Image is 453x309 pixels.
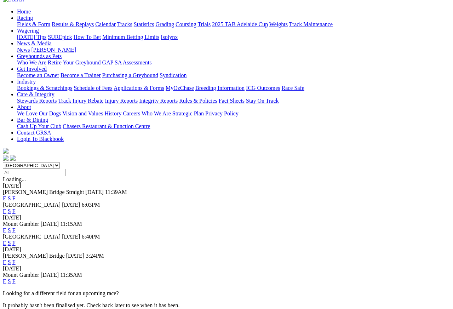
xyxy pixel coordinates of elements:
a: Schedule of Fees [74,85,112,91]
a: ICG Outcomes [246,85,280,91]
a: SUREpick [48,34,72,40]
a: GAP SA Assessments [102,59,152,65]
input: Select date [3,169,65,176]
img: facebook.svg [3,155,8,161]
a: Isolynx [161,34,178,40]
div: Industry [17,85,450,91]
a: Track Injury Rebate [58,98,103,104]
a: Calendar [95,21,116,27]
a: Home [17,8,31,15]
span: [DATE] [41,221,59,227]
a: S [8,240,11,246]
a: Syndication [160,72,187,78]
div: Bar & Dining [17,123,450,130]
a: Race Safe [281,85,304,91]
span: Mount Gambier [3,221,39,227]
a: Breeding Information [195,85,245,91]
a: MyOzChase [166,85,194,91]
a: E [3,227,6,233]
span: [DATE] [41,272,59,278]
a: Statistics [134,21,154,27]
a: Coursing [176,21,196,27]
partial: It probably hasn't been finalised yet. Check back later to see when it has been. [3,302,180,308]
a: E [3,240,6,246]
a: Results & Replays [52,21,94,27]
img: logo-grsa-white.png [3,148,8,154]
a: S [8,259,11,265]
span: [PERSON_NAME] Bridge Straight [3,189,84,195]
a: S [8,208,11,214]
a: Tracks [117,21,132,27]
a: Login To Blackbook [17,136,64,142]
img: twitter.svg [10,155,16,161]
a: F [12,259,16,265]
div: [DATE] [3,183,450,189]
span: 3:24PM [86,253,104,259]
a: Get Involved [17,66,47,72]
a: Care & Integrity [17,91,55,97]
a: History [104,110,121,116]
a: Strategic Plan [172,110,204,116]
a: S [8,278,11,284]
div: Care & Integrity [17,98,450,104]
a: We Love Our Dogs [17,110,61,116]
a: Retire Your Greyhound [48,59,101,65]
span: Mount Gambier [3,272,39,278]
span: [DATE] [85,189,104,195]
a: [DATE] Tips [17,34,46,40]
span: [PERSON_NAME] Bridge [3,253,65,259]
a: Bookings & Scratchings [17,85,72,91]
a: E [3,278,6,284]
span: [DATE] [62,234,80,240]
a: Industry [17,79,36,85]
a: E [3,195,6,201]
a: Stewards Reports [17,98,57,104]
a: Trials [197,21,211,27]
a: News & Media [17,40,52,46]
span: Loading... [3,176,26,182]
a: Bar & Dining [17,117,48,123]
a: Who We Are [17,59,46,65]
a: Track Maintenance [289,21,333,27]
a: F [12,195,16,201]
a: Integrity Reports [139,98,178,104]
div: News & Media [17,47,450,53]
a: [PERSON_NAME] [31,47,76,53]
span: [GEOGRAPHIC_DATA] [3,202,61,208]
a: Chasers Restaurant & Function Centre [63,123,150,129]
div: [DATE] [3,246,450,253]
span: 6:40PM [82,234,100,240]
a: 2025 TAB Adelaide Cup [212,21,268,27]
a: E [3,259,6,265]
span: [GEOGRAPHIC_DATA] [3,234,61,240]
div: Get Involved [17,72,450,79]
a: Become a Trainer [61,72,101,78]
a: Rules & Policies [179,98,217,104]
span: 11:15AM [60,221,82,227]
p: Looking for a different field for an upcoming race? [3,290,450,297]
a: Purchasing a Greyhound [102,72,158,78]
a: Minimum Betting Limits [102,34,159,40]
a: Weights [269,21,288,27]
div: Wagering [17,34,450,40]
a: Cash Up Your Club [17,123,61,129]
a: S [8,227,11,233]
span: 6:03PM [82,202,100,208]
a: F [12,240,16,246]
a: Careers [123,110,140,116]
span: [DATE] [66,253,85,259]
a: Injury Reports [105,98,138,104]
a: F [12,278,16,284]
a: Fields & Form [17,21,50,27]
span: 11:35AM [60,272,82,278]
div: [DATE] [3,214,450,221]
a: Racing [17,15,33,21]
a: Become an Owner [17,72,59,78]
a: Grading [156,21,174,27]
div: [DATE] [3,265,450,272]
div: About [17,110,450,117]
a: S [8,195,11,201]
a: F [12,208,16,214]
a: Stay On Track [246,98,279,104]
a: Wagering [17,28,39,34]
